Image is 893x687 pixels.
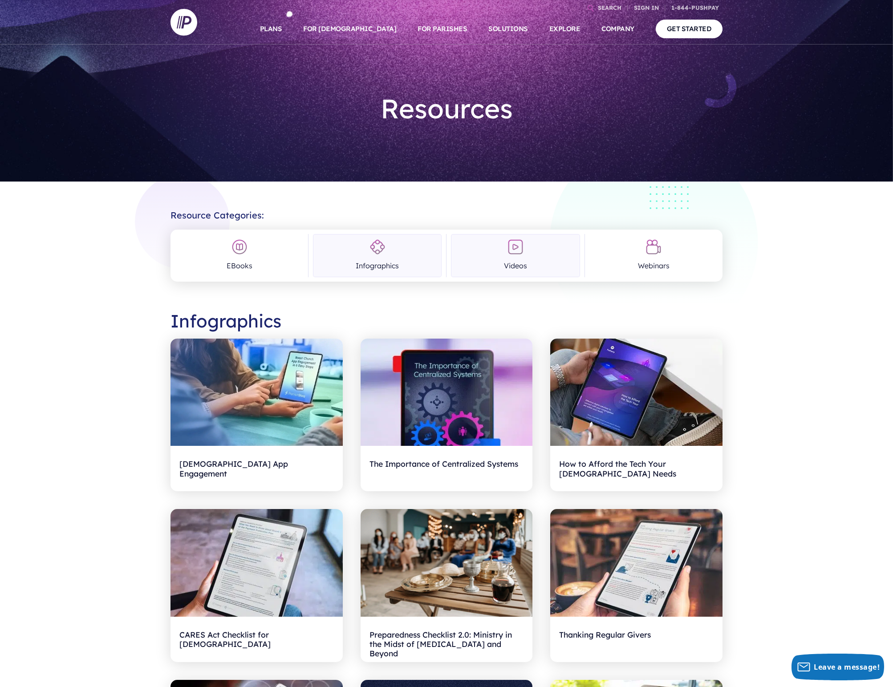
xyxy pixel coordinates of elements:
[589,234,718,277] a: Webinars
[179,626,334,653] h2: CARES Act Checklist for [DEMOGRAPHIC_DATA]
[656,20,723,38] a: GET STARTED
[175,234,304,277] a: EBooks
[361,509,533,662] a: Preparedness Checklist 2.0: Ministry in the Midst of [MEDICAL_DATA] and Beyond
[559,455,714,482] h2: How to Afford the Tech Your [DEMOGRAPHIC_DATA] Needs
[369,239,386,255] img: Infographics Icon
[559,626,714,653] h2: Thanking Regular Givers
[507,239,524,255] img: Videos Icon
[488,13,528,44] a: SOLUTIONS
[231,239,248,255] img: EBooks Icon
[369,455,524,482] h2: The Importance of Centralized Systems
[170,339,343,492] a: [DEMOGRAPHIC_DATA] App Engagement
[303,13,396,44] a: FOR [DEMOGRAPHIC_DATA]
[601,13,634,44] a: COMPANY
[313,234,442,277] a: Infographics
[260,13,282,44] a: PLANS
[550,509,723,662] a: Thanking Regular Givers
[179,455,334,482] h2: [DEMOGRAPHIC_DATA] App Engagement
[361,339,533,492] a: The Importance of Centralized Systems
[814,662,880,672] span: Leave a message!
[645,239,662,255] img: Webinars Icon
[792,654,884,680] button: Leave a message!
[316,85,577,132] h1: Resources
[170,509,343,662] a: CARES Act Checklist for [DEMOGRAPHIC_DATA]
[170,303,723,339] h2: Infographics
[549,13,580,44] a: EXPLORE
[451,234,580,277] a: Videos
[369,626,524,653] h2: Preparedness Checklist 2.0: Ministry in the Midst of [MEDICAL_DATA] and Beyond
[550,339,723,492] a: How to Afford the Tech Your [DEMOGRAPHIC_DATA] Needs
[170,203,723,221] h2: Resource Categories:
[418,13,467,44] a: FOR PARISHES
